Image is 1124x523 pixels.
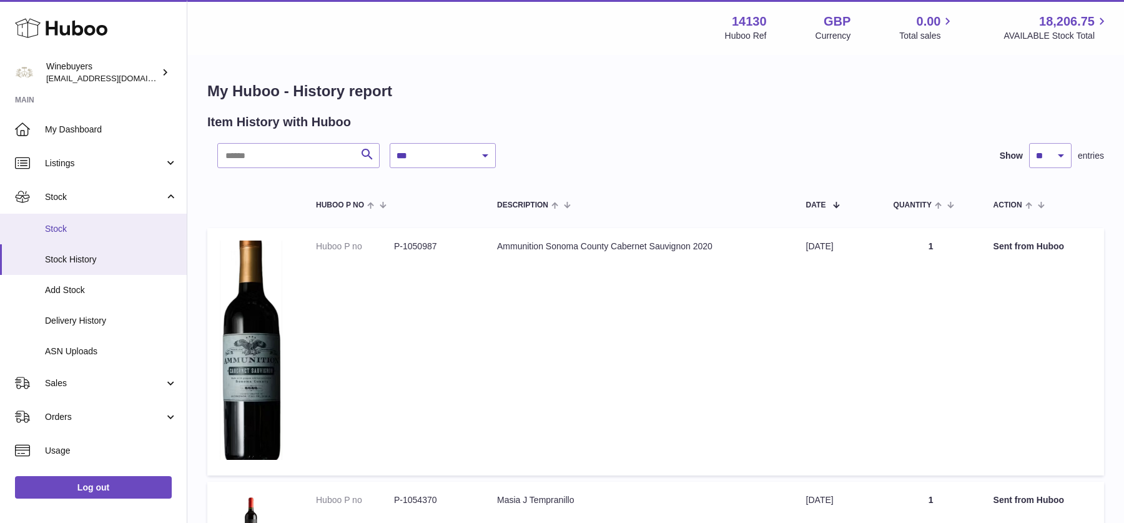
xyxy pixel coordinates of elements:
[1039,13,1095,30] span: 18,206.75
[894,201,932,209] span: Quantity
[45,284,177,296] span: Add Stock
[45,191,164,203] span: Stock
[816,30,851,42] div: Currency
[881,228,981,476] td: 1
[993,495,1065,505] strong: Sent from Huboo
[824,13,850,30] strong: GBP
[725,30,767,42] div: Huboo Ref
[207,114,351,131] h2: Item History with Huboo
[46,61,159,84] div: Winebuyers
[45,223,177,235] span: Stock
[45,411,164,423] span: Orders
[806,201,826,209] span: Date
[899,13,955,42] a: 0.00 Total sales
[45,315,177,327] span: Delivery History
[1000,150,1023,162] label: Show
[15,63,34,82] img: ben@winebuyers.com
[46,73,184,83] span: [EMAIL_ADDRESS][DOMAIN_NAME]
[316,201,364,209] span: Huboo P no
[1078,150,1104,162] span: entries
[993,241,1065,251] strong: Sent from Huboo
[316,494,394,506] dt: Huboo P no
[497,201,548,209] span: Description
[15,476,172,499] a: Log out
[993,201,1022,209] span: Action
[45,346,177,357] span: ASN Uploads
[316,241,394,252] dt: Huboo P no
[45,124,177,136] span: My Dashboard
[794,228,881,476] td: [DATE]
[220,241,282,460] img: 1752081813.png
[45,254,177,266] span: Stock History
[45,377,164,389] span: Sales
[45,157,164,169] span: Listings
[732,13,767,30] strong: 14130
[394,241,472,252] dd: P-1050987
[45,445,177,457] span: Usage
[394,494,472,506] dd: P-1054370
[1003,13,1109,42] a: 18,206.75 AVAILABLE Stock Total
[207,81,1104,101] h1: My Huboo - History report
[899,30,955,42] span: Total sales
[917,13,941,30] span: 0.00
[485,228,794,476] td: Ammunition Sonoma County Cabernet Sauvignon 2020
[1003,30,1109,42] span: AVAILABLE Stock Total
